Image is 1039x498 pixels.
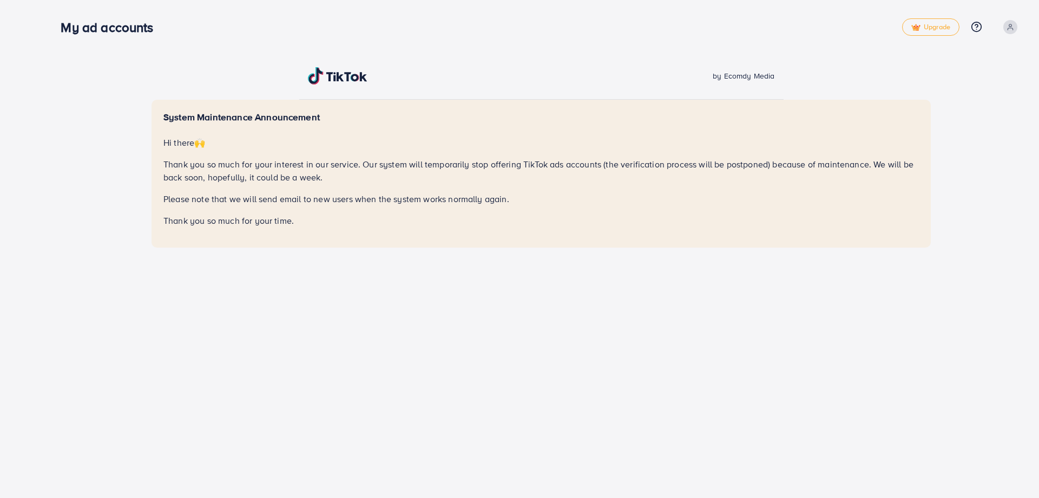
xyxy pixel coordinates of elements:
img: TikTok [308,67,367,85]
img: tick [911,24,920,31]
h3: My ad accounts [61,20,162,35]
span: by Ecomdy Media [713,70,774,81]
p: Please note that we will send email to new users when the system works normally again. [163,192,919,205]
span: 🙌 [194,137,205,148]
p: Thank you so much for your interest in our service. Our system will temporarily stop offering Tik... [163,158,919,184]
p: Thank you so much for your time. [163,214,919,227]
p: Hi there [163,136,919,149]
a: tickUpgrade [902,18,959,36]
span: Upgrade [911,23,950,31]
h5: System Maintenance Announcement [163,112,919,123]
